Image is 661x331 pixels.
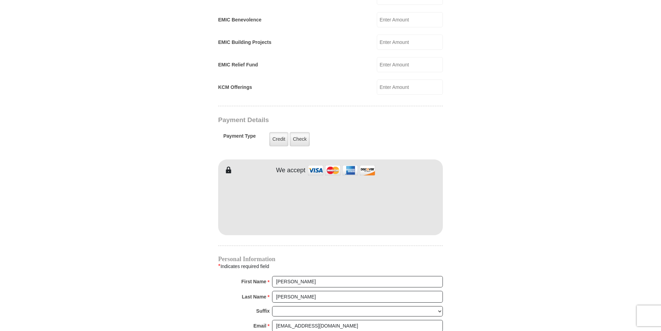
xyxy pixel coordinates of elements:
[223,133,256,142] h5: Payment Type
[218,116,394,124] h3: Payment Details
[218,61,258,68] label: EMIC Relief Fund
[377,35,443,50] input: Enter Amount
[253,321,266,331] strong: Email
[218,84,252,91] label: KCM Offerings
[218,39,271,46] label: EMIC Building Projects
[269,132,288,146] label: Credit
[218,16,261,24] label: EMIC Benevolence
[256,306,270,316] strong: Suffix
[242,292,267,302] strong: Last Name
[377,12,443,27] input: Enter Amount
[218,262,443,271] div: Indicates required field
[377,57,443,72] input: Enter Amount
[377,80,443,95] input: Enter Amount
[218,256,443,262] h4: Personal Information
[276,167,306,174] h4: We accept
[241,277,266,286] strong: First Name
[307,163,376,178] img: credit cards accepted
[290,132,310,146] label: Check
